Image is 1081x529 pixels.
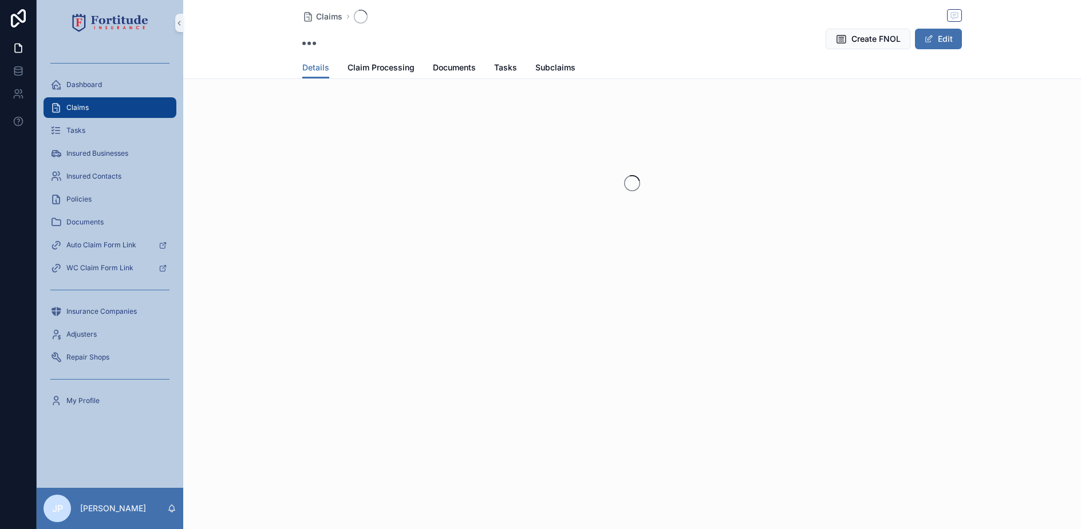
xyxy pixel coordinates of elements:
span: Insurance Companies [66,307,137,316]
span: Subclaims [535,62,575,73]
div: scrollable content [37,46,183,426]
a: Subclaims [535,57,575,80]
a: Adjusters [44,324,176,345]
a: Tasks [44,120,176,141]
span: Auto Claim Form Link [66,240,136,250]
a: My Profile [44,390,176,411]
span: Insured Businesses [66,149,128,158]
span: Policies [66,195,92,204]
a: Repair Shops [44,347,176,368]
a: Auto Claim Form Link [44,235,176,255]
span: Claims [316,11,342,22]
span: Adjusters [66,330,97,339]
a: Dashboard [44,74,176,95]
a: Details [302,57,329,79]
a: Claims [44,97,176,118]
a: WC Claim Form Link [44,258,176,278]
span: Tasks [66,126,85,135]
span: Tasks [494,62,517,73]
a: Insured Contacts [44,166,176,187]
a: Insured Businesses [44,143,176,164]
span: Claims [66,103,89,112]
a: Insurance Companies [44,301,176,322]
a: Tasks [494,57,517,80]
span: WC Claim Form Link [66,263,133,273]
span: Dashboard [66,80,102,89]
span: Insured Contacts [66,172,121,181]
span: Documents [433,62,476,73]
button: Edit [915,29,962,49]
a: Documents [433,57,476,80]
span: Details [302,62,329,73]
a: Policies [44,189,176,210]
span: Create FNOL [851,33,901,45]
span: JP [52,502,63,515]
a: Claim Processing [348,57,415,80]
span: Claim Processing [348,62,415,73]
img: App logo [72,14,148,32]
button: Create FNOL [826,29,910,49]
span: My Profile [66,396,100,405]
p: [PERSON_NAME] [80,503,146,514]
a: Claims [302,11,342,22]
span: Repair Shops [66,353,109,362]
span: Documents [66,218,104,227]
a: Documents [44,212,176,232]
